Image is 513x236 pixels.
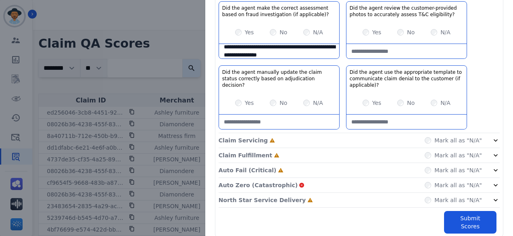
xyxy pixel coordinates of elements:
[219,136,268,144] p: Claim Servicing
[434,196,482,204] label: Mark all as "N/A"
[440,99,450,107] label: N/A
[279,99,287,107] label: No
[313,28,323,36] label: N/A
[434,181,482,189] label: Mark all as "N/A"
[434,136,482,144] label: Mark all as "N/A"
[372,99,382,107] label: Yes
[245,99,254,107] label: Yes
[313,99,323,107] label: N/A
[434,166,482,174] label: Mark all as "N/A"
[219,151,272,159] p: Claim Fulfillment
[350,5,463,18] h3: Did the agent review the customer-provided photos to accurately assess T&C eligibility?
[350,69,463,88] h3: Did the agent use the appropriate template to communicate claim denial to the customer (if applic...
[219,196,306,204] p: North Star Service Delivery
[440,28,450,36] label: N/A
[222,5,336,18] h3: Did the agent make the correct assessment based on fraud investigation (if applicable)?
[245,28,254,36] label: Yes
[444,211,496,234] button: Submit Scores
[219,181,298,189] p: Auto Zero (Catastrophic)
[279,28,287,36] label: No
[434,151,482,159] label: Mark all as "N/A"
[222,69,336,88] h3: Did the agent manually update the claim status correctly based on adjudication decision?
[407,28,415,36] label: No
[372,28,382,36] label: Yes
[219,166,276,174] p: Auto Fail (Critical)
[407,99,415,107] label: No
